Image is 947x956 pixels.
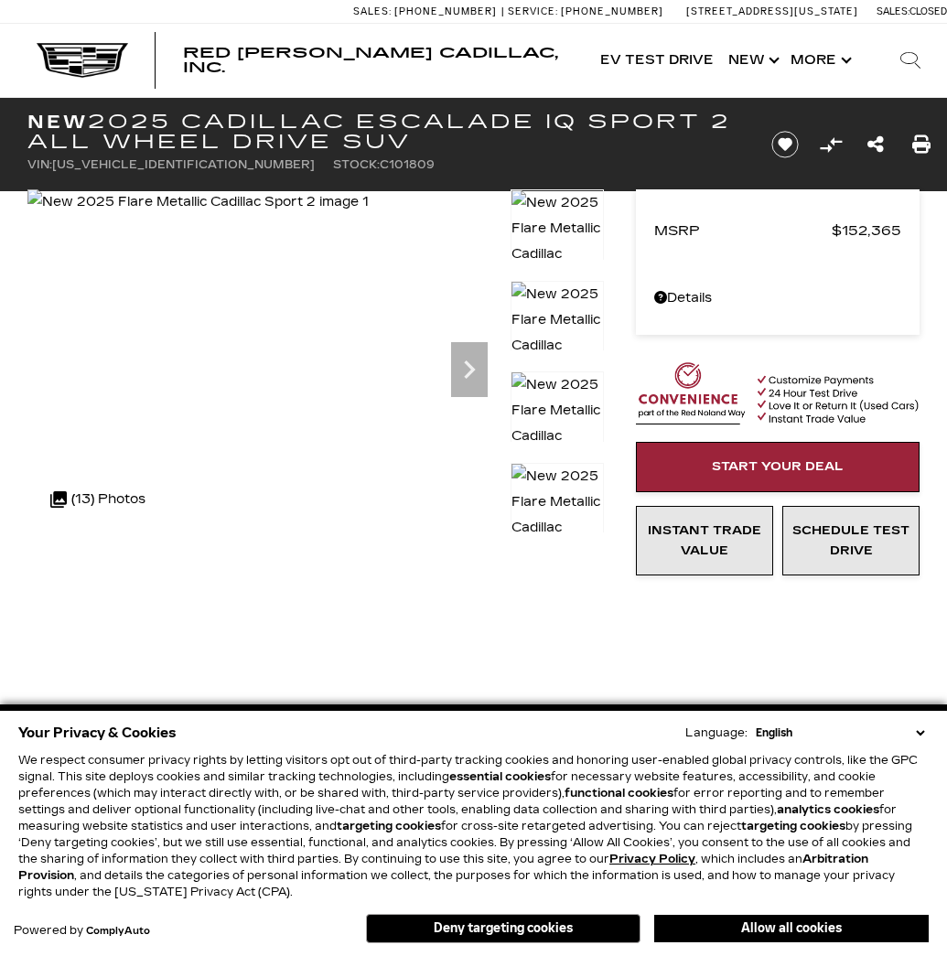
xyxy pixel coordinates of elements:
[27,112,744,152] h1: 2025 Cadillac ESCALADE IQ Sport 2 All Wheel Drive SUV
[380,158,435,171] span: C101809
[14,925,150,937] div: Powered by
[41,478,155,521] div: (13) Photos
[654,218,901,243] a: MSRP $152,365
[685,727,748,738] div: Language:
[501,6,668,16] a: Service: [PHONE_NUMBER]
[449,770,551,783] strong: essential cookies
[451,342,488,397] div: Next
[508,5,558,17] span: Service:
[636,506,773,575] a: Instant Trade Value
[52,158,315,171] span: [US_VEHICLE_IDENTIFICATION_NUMBER]
[337,820,441,832] strong: targeting cookies
[741,820,845,832] strong: targeting cookies
[565,787,673,800] strong: functional cookies
[654,915,929,942] button: Allow all cookies
[712,459,844,474] span: Start Your Deal
[648,523,761,558] span: Instant Trade Value
[909,5,947,17] span: Closed
[777,803,879,816] strong: analytics cookies
[686,5,858,17] a: [STREET_ADDRESS][US_STATE]
[912,132,931,157] a: Print this New 2025 Cadillac ESCALADE IQ Sport 2 All Wheel Drive SUV
[721,24,783,97] a: New
[183,44,558,76] span: Red [PERSON_NAME] Cadillac, Inc.
[18,752,929,900] p: We respect consumer privacy rights by letting visitors opt out of third-party tracking cookies an...
[765,130,805,159] button: Save vehicle
[877,5,909,17] span: Sales:
[37,43,128,78] img: Cadillac Dark Logo with Cadillac White Text
[636,585,920,873] iframe: YouTube video player
[86,926,150,937] a: ComplyAuto
[832,218,901,243] span: $152,365
[353,5,392,17] span: Sales:
[751,725,929,741] select: Language Select
[333,158,380,171] span: Stock:
[636,442,920,491] a: Start Your Deal
[511,281,605,411] img: New 2025 Flare Metallic Cadillac Sport 2 image 2
[782,506,920,575] a: Schedule Test Drive
[561,5,663,17] span: [PHONE_NUMBER]
[27,158,52,171] span: VIN:
[817,131,845,158] button: Compare vehicle
[27,189,369,215] img: New 2025 Flare Metallic Cadillac Sport 2 image 1
[394,5,497,17] span: [PHONE_NUMBER]
[18,720,177,746] span: Your Privacy & Cookies
[609,853,695,865] a: Privacy Policy
[511,463,605,593] img: New 2025 Flare Metallic Cadillac Sport 2 image 4
[792,523,909,558] span: Schedule Test Drive
[783,24,856,97] button: More
[593,24,721,97] a: EV Test Drive
[511,371,605,501] img: New 2025 Flare Metallic Cadillac Sport 2 image 3
[654,285,901,311] a: Details
[511,189,605,319] img: New 2025 Flare Metallic Cadillac Sport 2 image 1
[654,218,832,243] span: MSRP
[183,46,575,75] a: Red [PERSON_NAME] Cadillac, Inc.
[867,132,884,157] a: Share this New 2025 Cadillac ESCALADE IQ Sport 2 All Wheel Drive SUV
[353,6,501,16] a: Sales: [PHONE_NUMBER]
[27,111,88,133] strong: New
[366,914,640,943] button: Deny targeting cookies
